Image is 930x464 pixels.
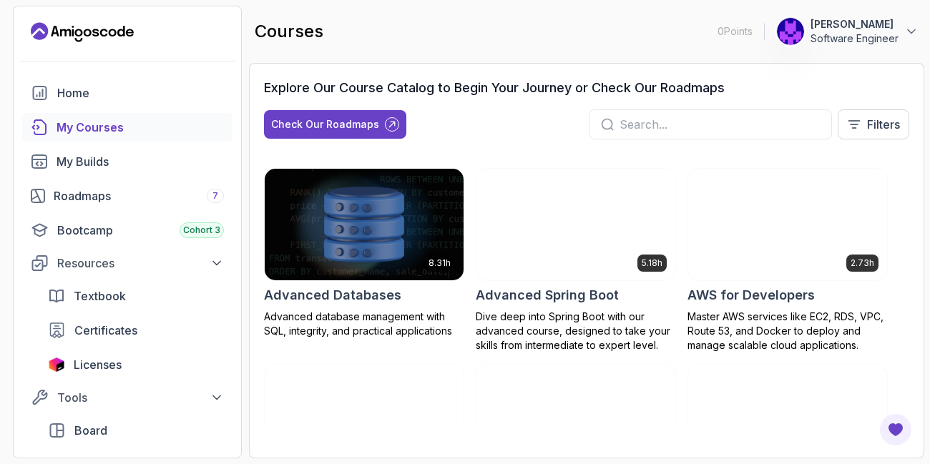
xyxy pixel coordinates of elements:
[620,116,820,133] input: Search...
[264,285,401,305] h2: Advanced Databases
[476,169,675,280] img: Advanced Spring Boot card
[687,310,888,352] p: Master AWS services like EC2, RDS, VPC, Route 53, and Docker to deploy and manage scalable cloud ...
[39,316,232,345] a: certificates
[687,168,888,352] a: AWS for Developers card2.73hAWS for DevelopersMaster AWS services like EC2, RDS, VPC, Route 53, a...
[264,310,464,338] p: Advanced database management with SQL, integrity, and practical applications
[688,169,887,280] img: AWS for Developers card
[878,413,913,447] button: Open Feedback Button
[264,110,406,139] button: Check Our Roadmaps
[718,24,753,39] p: 0 Points
[54,187,224,204] div: Roadmaps
[22,250,232,276] button: Resources
[74,356,122,373] span: Licenses
[476,285,619,305] h2: Advanced Spring Boot
[39,416,232,445] a: board
[687,285,815,305] h2: AWS for Developers
[271,117,379,132] div: Check Our Roadmaps
[39,282,232,310] a: textbook
[265,169,464,280] img: Advanced Databases card
[264,168,464,338] a: Advanced Databases card8.31hAdvanced DatabasesAdvanced database management with SQL, integrity, a...
[867,116,900,133] p: Filters
[811,31,899,46] p: Software Engineer
[74,287,126,305] span: Textbook
[777,18,804,45] img: user profile image
[22,113,232,142] a: courses
[48,357,65,372] img: jetbrains icon
[476,168,676,352] a: Advanced Spring Boot card5.18hAdvanced Spring BootDive deep into Spring Boot with our advanced co...
[264,78,725,98] h3: Explore Our Course Catalog to Begin Your Journey or Check Our Roadmaps
[57,222,224,239] div: Bootcamp
[22,216,232,245] a: bootcamp
[183,224,220,236] span: Cohort 3
[22,182,232,210] a: roadmaps
[31,21,134,44] a: Landing page
[212,190,218,202] span: 7
[57,119,224,136] div: My Courses
[39,350,232,379] a: licenses
[57,255,224,272] div: Resources
[57,153,224,170] div: My Builds
[838,109,909,139] button: Filters
[22,79,232,107] a: home
[642,257,662,269] p: 5.18h
[57,389,224,406] div: Tools
[74,322,137,339] span: Certificates
[476,310,676,352] p: Dive deep into Spring Boot with our advanced course, designed to take your skills from intermedia...
[851,257,874,269] p: 2.73h
[429,257,451,269] p: 8.31h
[22,147,232,176] a: builds
[776,17,919,46] button: user profile image[PERSON_NAME]Software Engineer
[57,84,224,102] div: Home
[74,422,107,439] span: Board
[255,20,323,43] h2: courses
[22,385,232,410] button: Tools
[811,17,899,31] p: [PERSON_NAME]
